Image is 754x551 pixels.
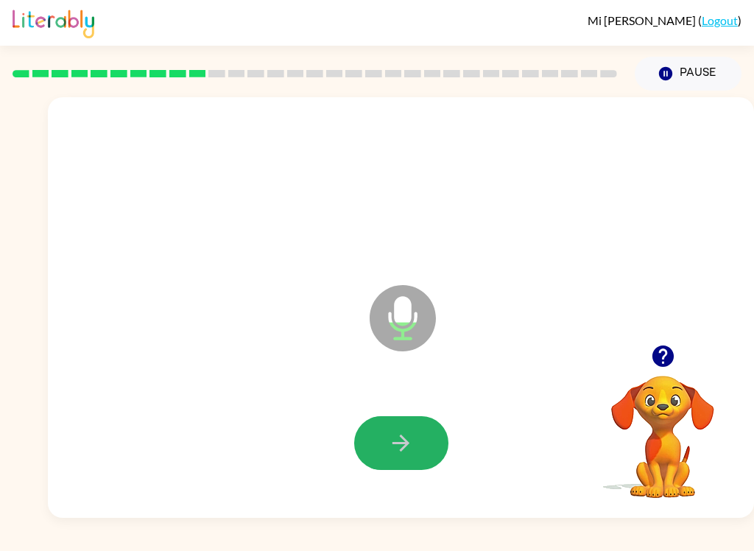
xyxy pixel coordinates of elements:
[589,353,736,500] video: Your browser must support playing .mp4 files to use Literably. Please try using another browser.
[588,13,741,27] div: ( )
[13,6,94,38] img: Literably
[588,13,698,27] span: Mi [PERSON_NAME]
[702,13,738,27] a: Logout
[635,57,741,91] button: Pause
